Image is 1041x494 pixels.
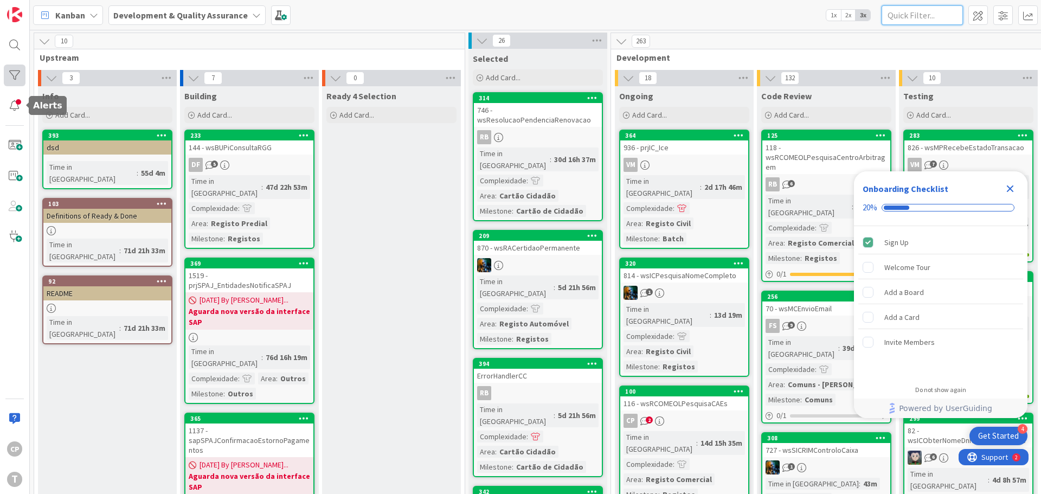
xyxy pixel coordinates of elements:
[700,181,702,193] span: :
[121,245,168,256] div: 71d 21h 33m
[762,443,890,457] div: 727 - wsSICRIMControloCaixa
[479,94,602,102] div: 314
[513,461,586,473] div: Cartão de Cidadão
[930,161,937,168] span: 7
[474,386,602,400] div: RB
[185,424,313,457] div: 1137 - sapSPAJConfirmacaoEstornoPagamentos
[815,363,817,375] span: :
[762,267,890,281] div: 0/1
[477,130,491,144] div: RB
[474,130,602,144] div: RB
[512,333,513,345] span: :
[854,171,1027,418] div: Checklist Container
[474,359,602,369] div: 394
[632,110,667,120] span: Add Card...
[185,259,313,292] div: 3691519 - prjSPAJ_EntidadesNotificaSPAJ
[930,453,937,460] span: 6
[477,333,512,345] div: Milestone
[923,72,941,85] span: 10
[238,373,240,384] span: :
[138,167,168,179] div: 55d 4m
[711,309,745,321] div: 13d 19m
[211,161,218,168] span: 5
[624,330,673,342] div: Complexidade
[761,291,891,424] a: 25670 - wsMCEnvioEmailFSTime in [GEOGRAPHIC_DATA]:39d 15h 27mComplexidade:Area:Comuns - [PERSON_N...
[660,361,698,373] div: Registos
[776,410,787,421] span: 0 / 1
[767,434,890,442] div: 308
[625,132,748,139] div: 364
[643,473,715,485] div: Registo Comercial
[658,233,660,245] span: :
[497,190,558,202] div: Cartão Cidadão
[904,158,1032,172] div: VM
[42,91,59,101] span: Info
[915,386,966,394] div: Do not show again
[766,336,838,360] div: Time in [GEOGRAPHIC_DATA]
[908,158,922,172] div: VM
[800,394,802,406] span: :
[840,342,887,354] div: 39d 15h 27m
[474,258,602,272] div: JC
[263,181,310,193] div: 47d 22h 53m
[800,252,802,264] span: :
[766,237,783,249] div: Area
[620,268,748,283] div: 814 - wsICPesquisaNomeCompleto
[200,459,288,471] span: [DATE] By [PERSON_NAME]...
[474,103,602,127] div: 746 - wsResolucaoPendenciaRenovacao
[788,463,795,470] span: 1
[884,261,930,274] div: Welcome Tour
[620,387,748,410] div: 100116 - wsRCOMEOLPesquisaCAEs
[858,255,1023,279] div: Welcome Tour is incomplete.
[185,268,313,292] div: 1519 - prjSPAJ_EntidadesNotificaSPAJ
[903,130,1033,262] a: 283826 - wsMPRecebeEstadoTransacaoVMTime in [GEOGRAPHIC_DATA]:31d 8h 28mComplexidade:Area:Comuns ...
[624,361,658,373] div: Milestone
[696,437,698,449] span: :
[7,7,22,22] img: Visit kanbanzone.com
[474,231,602,241] div: 209
[620,131,748,140] div: 364
[185,131,313,155] div: 233144 - wsBUPiConsultaRGG
[826,10,841,21] span: 1x
[477,275,554,299] div: Time in [GEOGRAPHIC_DATA]
[474,231,602,255] div: 209870 - wsRACertidaoPermanente
[185,131,313,140] div: 233
[495,318,497,330] span: :
[916,110,951,120] span: Add Card...
[859,399,1022,418] a: Powered by UserGuiding
[788,322,795,329] span: 9
[620,259,748,268] div: 320
[646,288,653,296] span: 1
[841,10,856,21] span: 2x
[854,399,1027,418] div: Footer
[620,140,748,155] div: 936 - prjIC_Ice
[658,361,660,373] span: :
[783,237,785,249] span: :
[477,190,495,202] div: Area
[47,316,119,340] div: Time in [GEOGRAPHIC_DATA]
[185,140,313,155] div: 144 - wsBUPiConsultaRGG
[838,342,840,354] span: :
[208,217,270,229] div: Registo Predial
[474,359,602,383] div: 394ErrorHandlerCC
[189,306,310,328] b: Aguarda nova versão da interface SAP
[624,202,673,214] div: Complexidade
[119,245,121,256] span: :
[762,301,890,316] div: 70 - wsMCEnvioEmail
[620,387,748,396] div: 100
[554,409,555,421] span: :
[969,427,1027,445] div: Open Get Started checklist, remaining modules: 4
[904,131,1032,155] div: 283826 - wsMPRecebeEstadoTransacao
[766,252,800,264] div: Milestone
[495,446,497,458] span: :
[48,278,171,285] div: 92
[766,363,815,375] div: Complexidade
[863,182,948,195] div: Onboarding Checklist
[474,93,602,127] div: 314746 - wsResolucaoPendenciaRenovacao
[278,373,309,384] div: Outros
[858,230,1023,254] div: Sign Up is complete.
[473,53,508,64] span: Selected
[56,4,59,13] div: 2
[774,110,809,120] span: Add Card...
[477,386,491,400] div: RB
